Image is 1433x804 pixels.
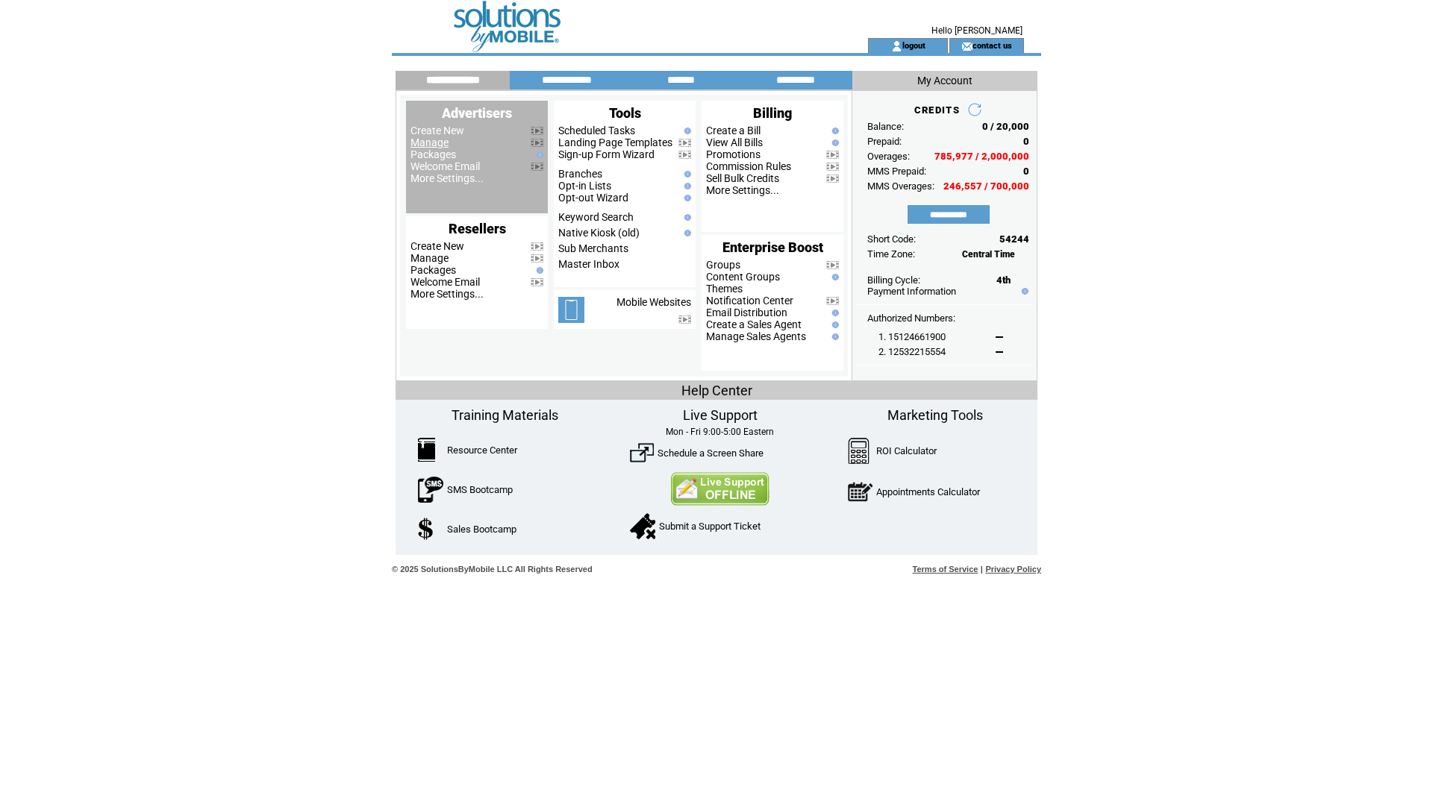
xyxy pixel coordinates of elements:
[447,484,513,495] a: SMS Bootcamp
[826,175,839,183] img: video.png
[558,242,628,254] a: Sub Merchants
[678,139,691,147] img: video.png
[410,172,484,184] a: More Settings...
[867,286,956,297] a: Payment Information
[410,264,456,276] a: Packages
[670,472,769,506] img: Contact Us
[999,233,1029,245] span: 54244
[867,151,910,162] span: Overages:
[410,288,484,300] a: More Settings...
[981,565,983,574] span: |
[878,331,946,342] span: 1. 15124661900
[531,254,543,263] img: video.png
[722,239,823,255] span: Enterprise Boost
[410,160,480,172] a: Welcome Email
[658,447,764,459] a: Schedule a Screen Share
[630,513,655,539] img: SupportTicket.png
[533,267,543,274] img: help.gif
[558,258,619,270] a: Master Inbox
[826,163,839,171] img: video.png
[826,151,839,159] img: video.png
[867,313,955,324] span: Authorized Numbers:
[867,180,934,192] span: MMS Overages:
[531,139,543,147] img: video.png
[558,192,628,204] a: Opt-out Wizard
[985,565,1041,574] a: Privacy Policy
[828,333,839,340] img: help.gif
[410,148,456,160] a: Packages
[706,125,761,136] a: Create a Bill
[1018,288,1028,295] img: help.gif
[683,407,758,423] span: Live Support
[706,148,761,160] a: Promotions
[848,479,872,505] img: AppointmentCalc.png
[828,321,839,328] img: help.gif
[878,346,946,357] span: 2. 12532215554
[706,271,780,283] a: Content Groups
[828,310,839,316] img: help.gif
[931,25,1023,36] span: Hello [PERSON_NAME]
[914,104,960,116] span: CREDITS
[828,128,839,134] img: help.gif
[410,240,464,252] a: Create New
[558,148,655,160] a: Sign-up Form Wizard
[681,171,691,178] img: help.gif
[531,278,543,286] img: video.png
[410,125,464,136] a: Create New
[706,172,779,184] a: Sell Bulk Credits
[934,151,1029,162] span: 785,977 / 2,000,000
[410,252,449,264] a: Manage
[418,438,435,462] img: ResourceCenter.png
[962,249,1015,260] span: Central Time
[410,136,449,148] a: Manage
[418,477,443,503] img: SMSBootcamp.png
[533,151,543,158] img: help.gif
[666,427,774,437] span: Mon - Fri 9:00-5:00 Eastern
[982,121,1029,132] span: 0 / 20,000
[681,128,691,134] img: help.gif
[452,407,558,423] span: Training Materials
[558,125,635,136] a: Scheduled Tasks
[681,195,691,201] img: help.gif
[848,438,870,464] img: Calculator.png
[678,315,691,324] img: video.png
[913,565,978,574] a: Terms of Service
[681,183,691,189] img: help.gif
[867,248,915,260] span: Time Zone:
[1023,136,1029,147] span: 0
[616,296,691,308] a: Mobile Websites
[867,166,926,177] span: MMS Prepaid:
[902,40,925,50] a: logout
[392,565,593,574] span: © 2025 SolutionsByMobile LLC All Rights Reserved
[828,139,839,146] img: help.gif
[531,242,543,251] img: video.png
[887,407,983,423] span: Marketing Tools
[867,136,902,147] span: Prepaid:
[961,40,972,52] img: contact_us_icon.gif
[876,486,980,497] a: Appointments Calculator
[558,227,640,239] a: Native Kiosk (old)
[609,105,641,121] span: Tools
[558,297,584,323] img: mobile-websites.png
[447,524,516,535] a: Sales Bootcamp
[943,180,1029,192] span: 246,557 / 700,000
[558,211,634,223] a: Keyword Search
[972,40,1012,50] a: contact us
[706,259,740,271] a: Groups
[828,274,839,280] img: help.gif
[891,40,902,52] img: account_icon.gif
[447,445,517,456] a: Resource Center
[678,151,691,159] img: video.png
[996,274,1011,286] span: 4th
[706,184,779,196] a: More Settings...
[659,521,761,532] a: Submit a Support Ticket
[681,214,691,221] img: help.gif
[706,283,743,295] a: Themes
[706,136,763,148] a: View All Bills
[681,383,752,398] span: Help Center
[1023,166,1029,177] span: 0
[867,121,904,132] span: Balance:
[867,274,920,286] span: Billing Cycle:
[706,295,793,307] a: Notification Center
[418,518,435,540] img: SalesBootcamp.png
